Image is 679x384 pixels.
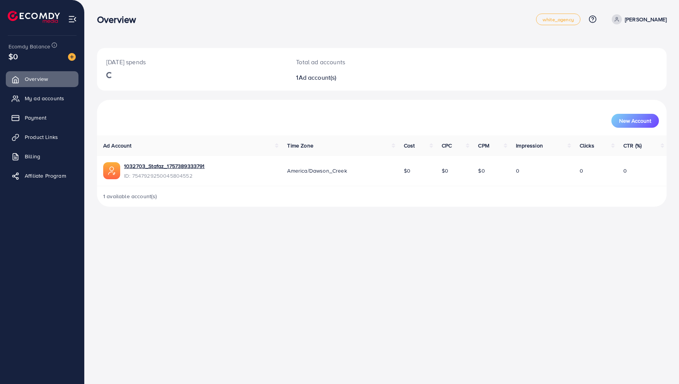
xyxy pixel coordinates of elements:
span: Billing [25,153,40,160]
span: Time Zone [287,142,313,149]
span: $0 [478,167,485,175]
span: New Account [619,118,651,123]
img: image [68,53,76,61]
span: America/Dawson_Creek [287,167,347,175]
span: 1 available account(s) [103,192,157,200]
a: Product Links [6,129,78,145]
a: My ad accounts [6,91,78,106]
a: Billing [6,149,78,164]
h2: 1 [296,74,420,81]
a: Payment [6,110,78,125]
img: logo [8,11,60,23]
a: Affiliate Program [6,168,78,183]
span: 0 [580,167,583,175]
a: 1032703_Stafaz_1757389333791 [124,162,204,170]
span: CTR (%) [623,142,642,149]
a: [PERSON_NAME] [609,14,667,24]
span: 0 [516,167,519,175]
span: My ad accounts [25,94,64,102]
span: Clicks [580,142,594,149]
p: [PERSON_NAME] [625,15,667,24]
span: CPC [442,142,452,149]
span: ID: 7547929250045804552 [124,172,204,180]
span: Payment [25,114,46,122]
span: $0 [404,167,410,175]
span: 0 [623,167,627,175]
a: Overview [6,71,78,87]
a: white_agency [536,14,580,25]
span: $0 [9,51,18,62]
span: Affiliate Program [25,172,66,180]
h3: Overview [97,14,142,25]
img: ic-ads-acc.e4c84228.svg [103,162,120,179]
span: Product Links [25,133,58,141]
span: Ad Account [103,142,132,149]
p: Total ad accounts [296,57,420,67]
button: New Account [611,114,659,128]
p: [DATE] spends [106,57,277,67]
span: white_agency [543,17,574,22]
span: Overview [25,75,48,83]
span: Ecomdy Balance [9,43,50,50]
span: CPM [478,142,489,149]
span: $0 [442,167,448,175]
span: Impression [516,142,543,149]
span: Cost [404,142,415,149]
img: menu [68,15,77,24]
span: Ad account(s) [299,73,337,82]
